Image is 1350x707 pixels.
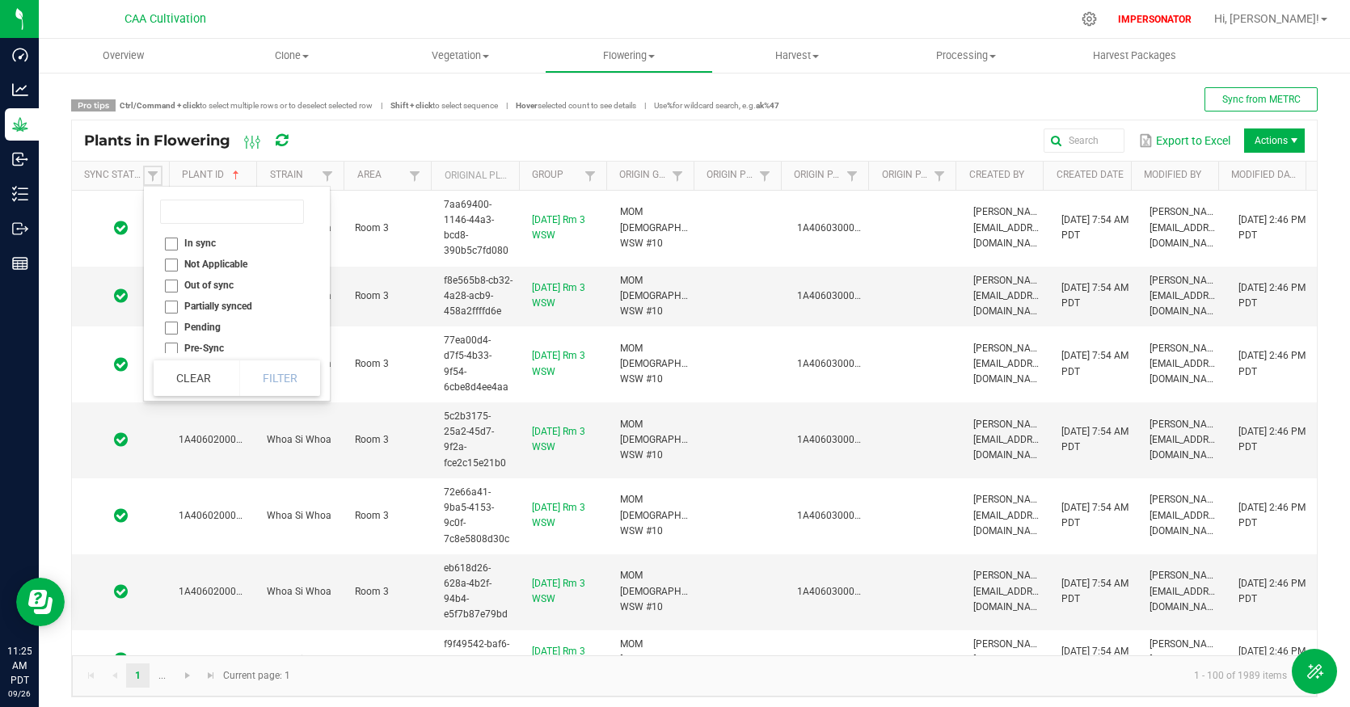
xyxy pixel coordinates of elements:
[143,166,162,186] a: Filter
[444,410,506,469] span: 5c2b3175-25a2-45d7-9f2a-fce2c15e21b0
[532,502,585,528] a: [DATE] Rm 3 WSW
[1050,39,1219,73] a: Harvest Packages
[1061,350,1129,377] span: [DATE] 7:54 AM PDT
[405,166,424,186] a: Filter
[444,199,508,257] span: 7aa69400-1146-44a3-bcd8-390b5c7fd080
[545,39,714,73] a: Flowering
[444,335,508,393] span: 77ea00d4-d7f5-4b33-9f54-6cbe8d4ee4aa
[114,288,128,304] span: In Sync
[154,360,234,396] button: Clear
[355,434,389,445] span: Room 3
[1061,282,1129,309] span: [DATE] 7:54 AM PDT
[200,663,223,688] a: Go to the last page
[842,166,862,186] a: Filter
[182,169,251,182] a: Plant IDSortable
[12,116,28,133] inline-svg: Grow
[713,39,882,73] a: Harvest
[1061,502,1129,528] span: [DATE] 7:54 AM PDT
[1150,638,1228,680] span: [PERSON_NAME][EMAIL_ADDRESS][DOMAIN_NAME]
[431,162,518,191] th: Original Plant ID
[619,169,668,182] a: Origin GroupSortable
[179,434,316,445] span: 1A4060200001DB6000058891
[930,166,949,186] a: Filter
[150,663,174,688] a: Page 2
[580,166,600,186] a: Filter
[208,39,377,73] a: Clone
[1057,169,1125,182] a: Created DateSortable
[532,646,585,672] a: [DATE] Rm 3 WSW
[16,578,65,626] iframe: Resource center
[1238,502,1306,528] span: [DATE] 2:46 PM PDT
[114,220,128,236] span: In Sync
[532,282,585,309] a: [DATE] Rm 3 WSW
[444,562,508,621] span: eb618d26-628a-4b2f-94b4-e5f7b87e79bd
[355,290,389,301] span: Room 3
[973,343,1052,385] span: [PERSON_NAME][EMAIL_ADDRESS][DOMAIN_NAME]
[114,651,128,667] span: In Sync
[179,654,316,665] span: 1A4060200001DB6000058894
[1150,343,1228,385] span: [PERSON_NAME][EMAIL_ADDRESS][DOMAIN_NAME]
[300,663,1300,689] kendo-pager-info: 1 - 100 of 1989 items
[969,169,1038,182] a: Created BySortable
[1150,570,1228,612] span: [PERSON_NAME][EMAIL_ADDRESS][DOMAIN_NAME]
[1231,169,1300,182] a: Modified DateSortable
[126,663,150,688] a: Page 1
[205,669,217,682] span: Go to the last page
[377,48,544,63] span: Vegetation
[797,434,934,445] span: 1A4060300001DB6000001832
[620,570,721,612] span: MOM [DEMOGRAPHIC_DATA] WSW #10
[1238,646,1306,672] span: [DATE] 2:46 PM PDT
[797,290,934,301] span: 1A4060300001DB6000001832
[532,169,580,182] a: GroupSortable
[390,101,498,110] span: to select sequence
[707,169,755,182] a: Origin PlantSortable
[1292,649,1337,694] button: Toggle Menu
[12,186,28,202] inline-svg: Inventory
[516,101,538,110] strong: Hover
[1238,350,1306,377] span: [DATE] 2:46 PM PDT
[1150,494,1228,536] span: [PERSON_NAME][EMAIL_ADDRESS][DOMAIN_NAME]
[267,510,331,521] span: Whoa Si Whoa
[1144,169,1213,182] a: Modified BySortable
[532,426,585,452] a: [DATE] Rm 3 WSW
[181,669,194,682] span: Go to the next page
[390,101,432,110] strong: Shift + click
[794,169,842,182] a: Origin Package IDSortable
[318,166,337,186] a: Filter
[620,638,721,680] span: MOM [DEMOGRAPHIC_DATA] WSW #10
[176,663,200,688] a: Go to the next page
[230,169,243,182] span: Sortable
[714,48,881,63] span: Harvest
[756,101,779,110] strong: ak%47
[444,486,509,545] span: 72e66a41-9ba5-4153-9c0f-7c8e5808d30c
[973,638,1052,680] span: [PERSON_NAME][EMAIL_ADDRESS][DOMAIN_NAME]
[1238,578,1306,604] span: [DATE] 2:46 PM PDT
[179,510,316,521] span: 1A4060200001DB6000058892
[620,275,721,317] span: MOM [DEMOGRAPHIC_DATA] WSW #10
[620,343,721,385] span: MOM [DEMOGRAPHIC_DATA] WSW #10
[7,688,32,700] p: 09/26
[12,47,28,63] inline-svg: Dashboard
[1061,426,1129,452] span: [DATE] 7:54 AM PDT
[267,654,331,665] span: Whoa Si Whoa
[120,101,200,110] strong: Ctrl/Command + click
[516,101,636,110] span: selected count to see details
[1061,578,1129,604] span: [DATE] 7:54 AM PDT
[373,99,390,112] span: |
[84,127,316,154] div: Plants in Flowering
[355,222,389,234] span: Room 3
[114,583,128,600] span: In Sync
[267,434,331,445] span: Whoa Si Whoa
[973,570,1052,612] span: [PERSON_NAME][EMAIL_ADDRESS][DOMAIN_NAME]
[7,644,32,688] p: 11:25 AM PDT
[532,350,585,377] a: [DATE] Rm 3 WSW
[797,358,934,369] span: 1A4060300001DB6000001832
[973,206,1052,248] span: [PERSON_NAME][EMAIL_ADDRESS][DOMAIN_NAME]
[1061,214,1129,241] span: [DATE] 7:54 AM PDT
[797,222,934,234] span: 1A4060300001DB6000001832
[267,586,331,597] span: Whoa Si Whoa
[1150,275,1228,317] span: [PERSON_NAME][EMAIL_ADDRESS][DOMAIN_NAME]
[1238,214,1306,241] span: [DATE] 2:46 PM PDT
[973,494,1052,536] span: [PERSON_NAME][EMAIL_ADDRESS][DOMAIN_NAME]
[39,39,208,73] a: Overview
